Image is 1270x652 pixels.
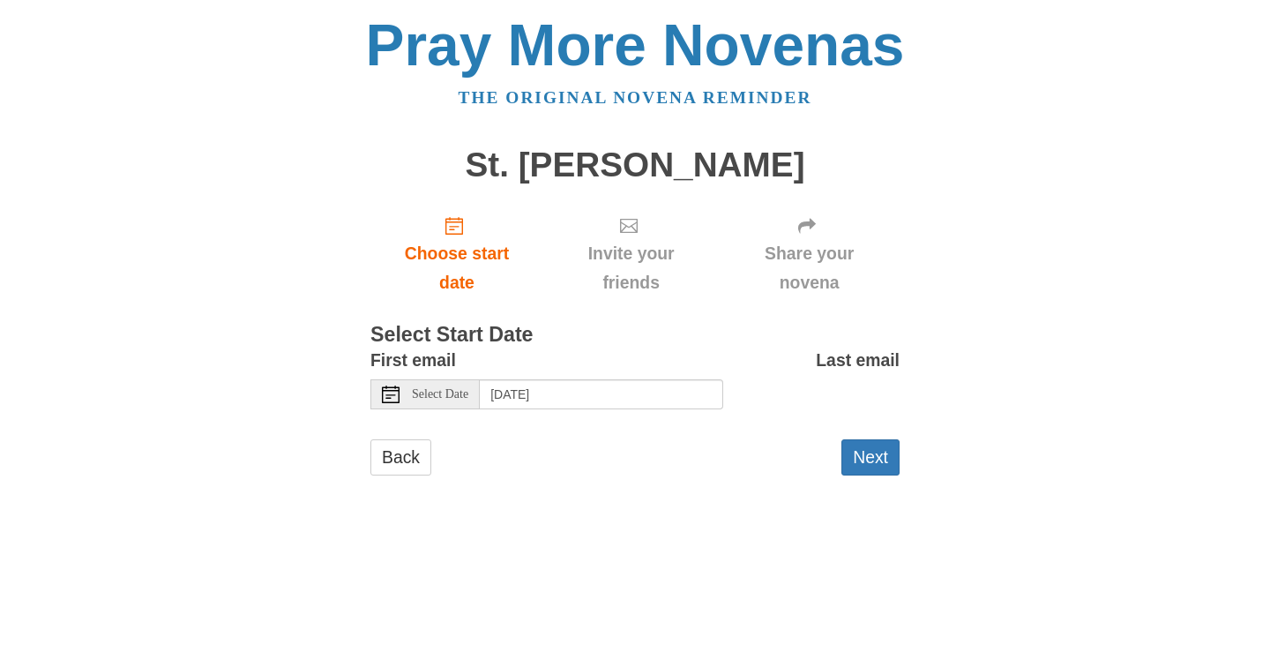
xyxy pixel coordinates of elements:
[459,88,812,107] a: The original novena reminder
[543,201,719,306] div: Click "Next" to confirm your start date first.
[370,439,431,476] a: Back
[370,324,900,347] h3: Select Start Date
[412,388,468,401] span: Select Date
[370,146,900,184] h1: St. [PERSON_NAME]
[736,239,882,297] span: Share your novena
[841,439,900,476] button: Next
[370,346,456,375] label: First email
[366,12,905,78] a: Pray More Novenas
[719,201,900,306] div: Click "Next" to confirm your start date first.
[370,201,543,306] a: Choose start date
[561,239,701,297] span: Invite your friends
[388,239,526,297] span: Choose start date
[816,346,900,375] label: Last email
